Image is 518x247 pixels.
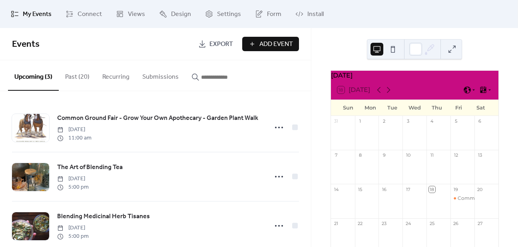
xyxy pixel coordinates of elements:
a: Design [153,3,197,25]
button: Add Event [242,37,299,51]
div: 24 [405,221,411,227]
span: 5:00 pm [57,183,89,191]
span: 5:00 pm [57,232,89,241]
div: 11 [429,152,435,158]
div: 31 [333,118,339,124]
span: Common Ground Fair - Grow Your Own Apothecary - Garden Plant Walk [57,114,258,123]
div: Sun [337,100,359,116]
div: 17 [405,186,411,192]
span: [DATE] [57,125,92,134]
a: Blending Medicinal Herb Tisanes [57,211,150,222]
div: 18 [429,186,435,192]
a: Export [192,37,239,51]
div: 20 [477,186,483,192]
div: Thu [426,100,448,116]
div: 4 [429,118,435,124]
div: 27 [477,221,483,227]
div: Mon [359,100,381,116]
a: My Events [5,3,58,25]
div: 12 [453,152,459,158]
div: Fri [448,100,470,116]
button: Past (20) [59,60,96,90]
span: [DATE] [57,175,89,183]
div: 22 [357,221,363,227]
span: 11:00 am [57,134,92,142]
div: 3 [405,118,411,124]
div: 6 [477,118,483,124]
div: 26 [453,221,459,227]
span: Events [12,36,40,53]
span: Connect [78,10,102,19]
button: Recurring [96,60,136,90]
div: 8 [357,152,363,158]
span: My Events [23,10,52,19]
a: Views [110,3,151,25]
a: The Art of Blending Tea [57,162,123,173]
div: Sat [470,100,492,116]
div: 14 [333,186,339,192]
span: The Art of Blending Tea [57,163,123,172]
span: Design [171,10,191,19]
a: Common Ground Fair - Grow Your Own Apothecary - Garden Plant Walk [57,113,258,124]
button: Upcoming (3) [8,60,59,91]
div: [DATE] [331,71,498,80]
div: 5 [453,118,459,124]
div: 25 [429,221,435,227]
div: 15 [357,186,363,192]
a: Connect [60,3,108,25]
div: 16 [381,186,387,192]
div: 2 [381,118,387,124]
div: Tue [381,100,403,116]
div: 19 [453,186,459,192]
span: Export [209,40,233,49]
a: Settings [199,3,247,25]
div: Common Ground Fair - Grow Your Own Apothecary - Garden Plant Walk [450,195,474,202]
button: Submissions [136,60,185,90]
div: 13 [477,152,483,158]
div: Wed [404,100,426,116]
div: 10 [405,152,411,158]
div: 7 [333,152,339,158]
span: Add Event [259,40,293,49]
a: Install [289,3,330,25]
a: Form [249,3,287,25]
div: 23 [381,221,387,227]
div: 9 [381,152,387,158]
div: 21 [333,221,339,227]
span: Views [128,10,145,19]
span: Form [267,10,281,19]
span: [DATE] [57,224,89,232]
div: 1 [357,118,363,124]
span: Install [307,10,324,19]
span: Settings [217,10,241,19]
